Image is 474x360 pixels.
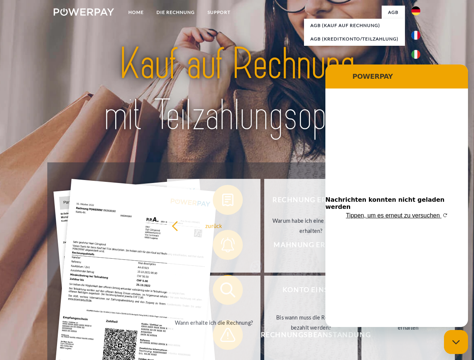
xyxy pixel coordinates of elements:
a: AGB (Kauf auf Rechnung) [304,19,405,32]
img: de [411,6,420,15]
img: fr [411,31,420,40]
img: title-powerpay_de.svg [72,36,402,144]
a: DIE RECHNUNG [150,6,201,19]
div: zurück [172,220,256,231]
a: SUPPORT [201,6,237,19]
iframe: Schaltfläche zum Öffnen des Messaging-Fensters [444,330,468,354]
iframe: Messaging-Fenster [325,64,468,327]
img: logo-powerpay-white.svg [54,8,114,16]
img: it [411,50,420,59]
a: Home [122,6,150,19]
div: Warum habe ich eine Rechnung erhalten? [269,216,353,236]
a: AGB (Kreditkonto/Teilzahlung) [304,32,405,46]
div: Wann erhalte ich die Rechnung? [172,317,256,327]
div: Bis wann muss die Rechnung bezahlt werden? [269,312,353,333]
a: agb [382,6,405,19]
